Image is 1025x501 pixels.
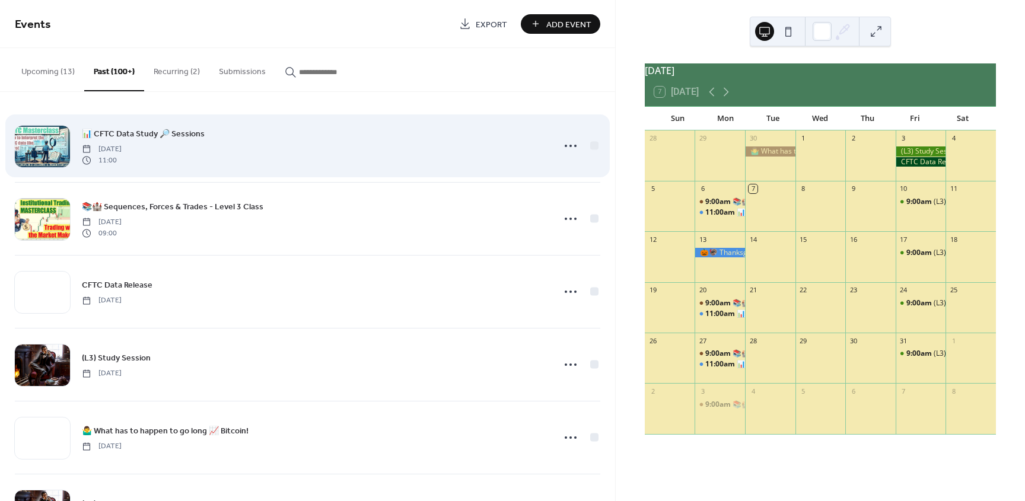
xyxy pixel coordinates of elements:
div: 19 [648,286,657,295]
span: 📊 CFTC Data Study 🔎 Sessions [82,128,205,141]
div: 5 [648,184,657,193]
div: 📊 CFTC Data Study 🔎 Sessions [695,309,745,319]
div: 13 [698,235,707,244]
div: (L3) Study Session [896,248,946,258]
div: (L3) Study Session [896,197,946,207]
span: [DATE] [82,144,122,155]
span: 9:00am [906,248,934,258]
div: Mon [702,107,749,130]
div: (L3) Study Session [934,298,994,308]
div: 12 [648,235,657,244]
div: 15 [799,235,808,244]
div: 24 [899,286,908,295]
div: 7 [749,184,757,193]
div: 30 [849,336,858,345]
span: 9:00am [705,197,733,207]
div: CFTC Data Release [896,157,946,167]
a: 🤷‍♂️ What has to happen to go long 📈 Bitcoin! [82,424,249,438]
a: Export [450,14,516,34]
div: Wed [797,107,844,130]
div: 4 [749,387,757,395]
span: Export [476,18,507,31]
div: 📊 CFTC Data Study 🔎 Sessions [737,359,844,369]
button: Upcoming (13) [12,48,84,90]
div: 29 [698,134,707,143]
a: 📊 CFTC Data Study 🔎 Sessions [82,127,205,141]
div: 6 [698,184,707,193]
div: 21 [749,286,757,295]
div: 18 [949,235,958,244]
div: 📚🏰 Sequences, Forces & Trades - Level 3 Class [695,197,745,207]
div: 20 [698,286,707,295]
div: 17 [899,235,908,244]
a: Add Event [521,14,600,34]
div: (L3) Study Session [934,349,994,359]
span: [DATE] [82,441,122,452]
div: 22 [799,286,808,295]
span: 📚🏰 Sequences, Forces & Trades - Level 3 Class [82,201,263,213]
span: 9:00am [906,349,934,359]
div: 28 [648,134,657,143]
div: 📊 CFTC Data Study 🔎 Sessions [737,208,844,218]
span: [DATE] [82,217,122,228]
div: 25 [949,286,958,295]
div: 29 [799,336,808,345]
a: CFTC Data Release [82,278,152,292]
span: 9:00am [705,298,733,308]
div: 2 [648,387,657,395]
div: 📚🏰 Sequences, Forces & Trades - Level 3 Class [695,400,745,410]
div: 4 [949,134,958,143]
div: 8 [799,184,808,193]
span: Add Event [546,18,591,31]
div: 14 [749,235,757,244]
div: 26 [648,336,657,345]
div: 📚🏰 Sequences, Forces & Trades - Level 3 Class [733,197,895,207]
button: Recurring (2) [144,48,209,90]
div: 16 [849,235,858,244]
div: 🤷‍♂️ What has to happen to go long 📈 Bitcoin! [745,146,795,157]
div: Thu [844,107,892,130]
span: 11:00am [705,359,737,369]
div: 📚🏰 Sequences, Forces & Trades - Level 3 Class [695,349,745,359]
div: Tue [749,107,797,130]
div: [DATE] [645,63,996,78]
div: 31 [899,336,908,345]
span: (L3) Study Session [82,352,151,365]
div: 1 [799,134,808,143]
span: 9:00am [906,197,934,207]
div: 23 [849,286,858,295]
div: 9 [849,184,858,193]
div: Sun [654,107,702,130]
span: [DATE] [82,295,122,306]
span: 11:00 [82,155,122,165]
span: 🤷‍♂️ What has to happen to go long 📈 Bitcoin! [82,425,249,438]
span: 9:00am [705,400,733,410]
div: (L3) Study Session [896,298,946,308]
div: (L3) Study Session [934,197,994,207]
div: (L3) Study Session [896,146,946,157]
div: 📊 CFTC Data Study 🔎 Sessions [737,309,844,319]
div: 30 [749,134,757,143]
div: (L3) Study Session [896,349,946,359]
div: 7 [899,387,908,395]
span: 11:00am [705,208,737,218]
span: 11:00am [705,309,737,319]
div: 📊 CFTC Data Study 🔎 Sessions [695,208,745,218]
div: 3 [899,134,908,143]
span: CFTC Data Release [82,279,152,292]
div: 3 [698,387,707,395]
div: 6 [849,387,858,395]
span: 9:00am [705,349,733,359]
div: 8 [949,387,958,395]
div: 10 [899,184,908,193]
div: 1 [949,336,958,345]
div: 5 [799,387,808,395]
div: 📚🏰 Sequences, Forces & Trades - Level 3 Class [733,349,895,359]
div: Fri [892,107,939,130]
span: 9:00am [906,298,934,308]
span: Events [15,13,51,36]
a: 📚🏰 Sequences, Forces & Trades - Level 3 Class [82,200,263,213]
div: 🎃🦃 Thanksgiving [695,248,745,258]
div: 📚🏰 Sequences, Forces & Trades - Level 3 Class [733,400,895,410]
a: (L3) Study Session [82,351,151,365]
